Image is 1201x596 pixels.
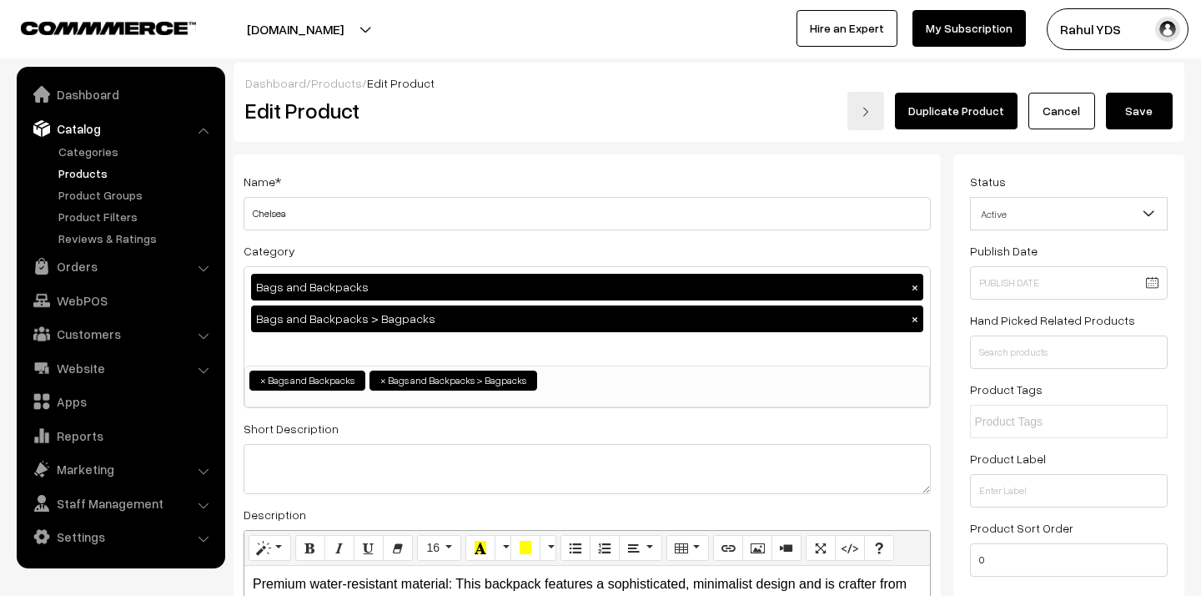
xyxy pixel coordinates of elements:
[311,76,362,90] a: Products
[835,535,865,562] button: Code View
[861,107,871,117] img: right-arrow.png
[245,98,617,124] h2: Edit Product
[54,143,219,160] a: Categories
[367,76,435,90] span: Edit Product
[907,311,922,326] button: ×
[742,535,772,562] button: Picture
[895,93,1018,129] a: Duplicate Product
[713,535,743,562] button: Link (⌘+K)
[21,353,219,383] a: Website
[970,242,1038,260] label: Publish Date
[666,535,709,562] button: Table
[465,535,495,562] button: Recent Color
[54,164,219,182] a: Products
[354,535,384,562] button: Underline (⌘+U)
[619,535,661,562] button: Paragraph
[21,488,219,518] a: Staff Management
[970,197,1168,230] span: Active
[1028,93,1095,129] a: Cancel
[244,197,931,230] input: Name
[21,251,219,281] a: Orders
[244,506,306,523] label: Description
[590,535,620,562] button: Ordered list (⌘+⇧+NUM8)
[970,266,1168,300] input: Publish Date
[970,173,1006,190] label: Status
[426,541,440,554] span: 16
[1047,8,1188,50] button: Rahul YDS
[21,114,219,144] a: Catalog
[244,420,339,437] label: Short Description
[971,200,1168,229] span: Active
[975,413,1121,431] input: Product Tags
[324,535,354,562] button: Italic (⌘+I)
[188,8,402,50] button: [DOMAIN_NAME]
[1155,17,1180,42] img: user
[21,17,167,37] a: COMMMERCE
[21,421,219,451] a: Reports
[796,10,897,47] a: Hire an Expert
[1106,93,1173,129] button: Save
[970,519,1073,537] label: Product Sort Order
[417,535,461,562] button: Font Size
[970,450,1046,467] label: Product Label
[21,285,219,316] a: WebPOS
[245,74,1173,92] div: / /
[495,535,511,562] button: More Color
[21,319,219,349] a: Customers
[560,535,590,562] button: Unordered list (⌘+⇧+NUM7)
[54,230,219,247] a: Reviews & Ratings
[21,522,219,552] a: Settings
[21,454,219,484] a: Marketing
[21,386,219,417] a: Apps
[244,242,295,260] label: Category
[245,76,306,90] a: Dashboard
[21,79,219,109] a: Dashboard
[510,535,540,562] button: Background Color
[251,274,923,301] div: Bags and Backpacks
[912,10,1026,47] a: My Subscription
[970,474,1168,508] input: Enter Label
[249,371,365,391] li: Bags and Backpacks
[260,373,266,388] span: ×
[54,186,219,204] a: Product Groups
[806,535,836,562] button: Full Screen
[369,371,537,391] li: Bags and Backpacks > Bagpacks
[21,22,196,34] img: COMMMERCE
[249,535,291,562] button: Style
[970,336,1168,369] input: Search products
[907,280,922,295] button: ×
[380,373,386,388] span: ×
[970,381,1043,398] label: Product Tags
[244,173,281,190] label: Name
[295,535,325,562] button: Bold (⌘+B)
[251,306,923,332] div: Bags and Backpacks > Bagpacks
[970,311,1135,329] label: Hand Picked Related Products
[54,208,219,225] a: Product Filters
[864,535,894,562] button: Help
[540,535,556,562] button: More Color
[970,543,1168,577] input: Enter Number
[383,535,413,562] button: Remove Font Style (⌘+\)
[771,535,802,562] button: Video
